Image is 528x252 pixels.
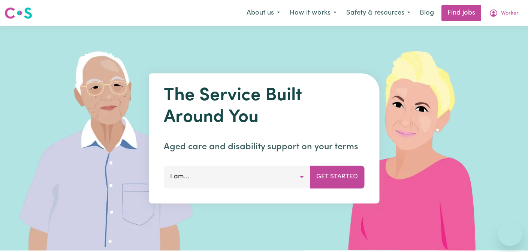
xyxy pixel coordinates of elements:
[415,5,438,21] a: Blog
[501,9,519,18] span: Worker
[164,140,364,154] p: Aged care and disability support on your terms
[498,222,522,246] iframe: Button to launch messaging window
[164,166,310,188] button: I am...
[341,5,415,21] button: Safety & resources
[164,85,364,128] h1: The Service Built Around You
[4,6,32,20] img: Careseekers logo
[4,4,32,22] a: Careseekers logo
[484,5,524,21] button: My Account
[242,5,285,21] button: About us
[310,166,364,188] button: Get Started
[285,5,341,21] button: How it works
[441,5,481,21] a: Find jobs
